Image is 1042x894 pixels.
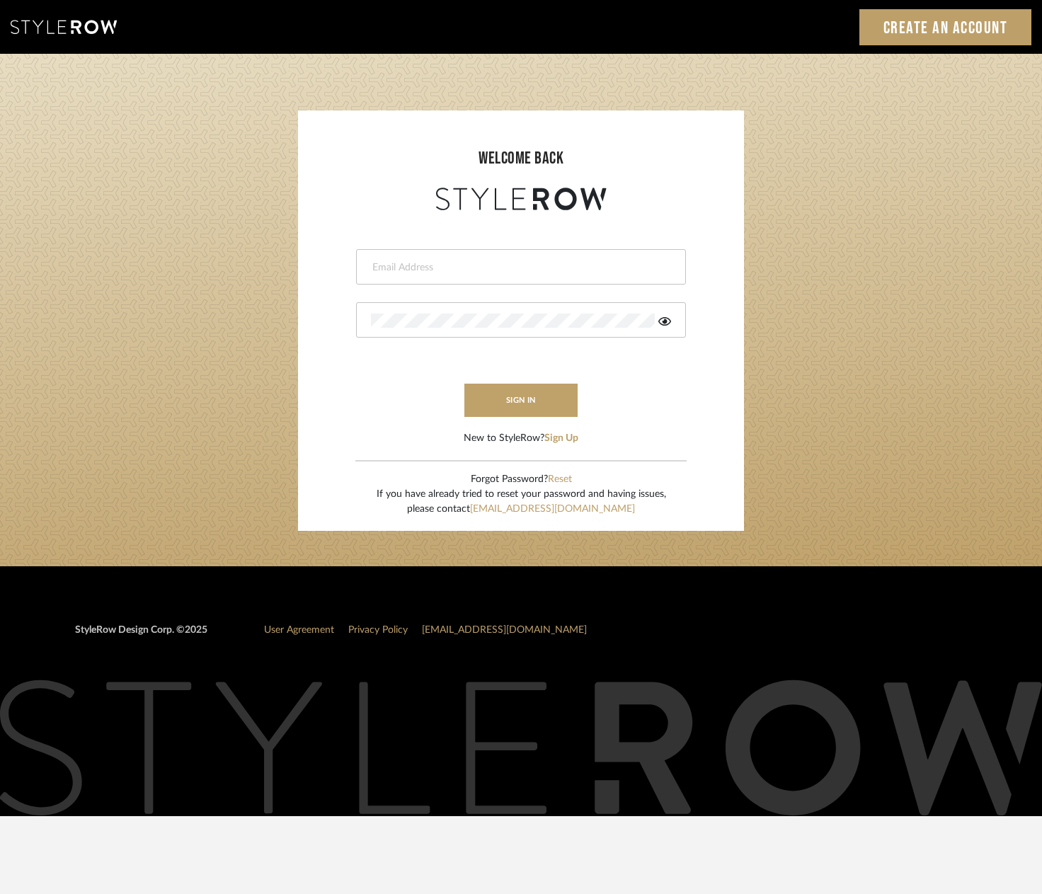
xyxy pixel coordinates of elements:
[544,431,578,446] button: Sign Up
[312,146,730,171] div: welcome back
[464,431,578,446] div: New to StyleRow?
[464,384,578,417] button: sign in
[377,472,666,487] div: Forgot Password?
[859,9,1032,45] a: Create an Account
[371,260,668,275] input: Email Address
[470,504,635,514] a: [EMAIL_ADDRESS][DOMAIN_NAME]
[377,487,666,517] div: If you have already tried to reset your password and having issues, please contact
[264,625,334,635] a: User Agreement
[548,472,572,487] button: Reset
[422,625,587,635] a: [EMAIL_ADDRESS][DOMAIN_NAME]
[75,623,207,649] div: StyleRow Design Corp. ©2025
[348,625,408,635] a: Privacy Policy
